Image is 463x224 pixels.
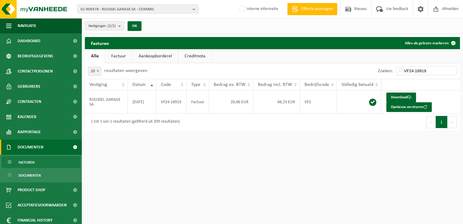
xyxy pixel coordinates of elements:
td: [DATE] [128,90,156,114]
td: 48,23 EUR [253,90,300,114]
span: Type [191,82,200,87]
a: Creditnota [178,49,212,63]
a: Alle [85,49,105,63]
span: Vestigingen [88,22,116,31]
h2: Facturen [85,37,115,49]
span: Offerte aanvragen [300,6,334,12]
span: Volledig betaald [341,82,373,87]
count: (2/2) [108,24,116,28]
td: ROUSSEL GARAGE SA [85,90,128,114]
td: 39,86 EUR [209,90,253,114]
button: Opnieuw versturen [386,102,432,112]
span: 01-900478 - ROUSSEL GARAGE SA - COMINES [81,5,190,14]
label: Zoeken: [378,69,393,73]
span: Contactpersonen [18,64,53,79]
button: Next [448,116,457,128]
button: Vestigingen(2/2) [85,21,124,30]
a: Aankoopborderel [132,49,178,63]
span: Bedrag ex. BTW [214,82,245,87]
span: Bedrag incl. BTW [258,82,292,87]
span: Contracten [18,94,41,109]
span: Gebruikers [18,79,40,94]
span: Kalender [18,109,36,124]
button: OK [128,21,142,31]
span: 10 [88,67,101,76]
span: 10 [88,67,101,76]
span: Facturen [18,157,35,168]
td: Factuur [187,90,209,114]
a: Download [386,93,416,102]
button: Alles als gelezen markeren [400,37,459,49]
span: Code [161,82,171,87]
button: Previous [426,116,436,128]
span: Documenten [18,170,41,181]
span: Navigatie [18,18,36,33]
span: Documenten [18,140,43,155]
span: Datum [132,82,146,87]
td: VF24-18919 [156,90,187,114]
span: Product Shop [18,182,45,198]
span: Dashboard [18,33,40,49]
span: Rapportage [18,124,41,140]
a: Documenten [2,169,80,181]
a: Offerte aanvragen [287,3,337,15]
label: Interne informatie [238,5,278,14]
a: Facturen [2,156,80,168]
span: Vestiging [89,82,107,87]
span: Bedrijfsgegevens [18,49,53,64]
span: Bedrijfscode [305,82,329,87]
label: resultaten weergeven [104,68,147,73]
button: 01-900478 - ROUSSEL GARAGE SA - COMINES [77,5,198,14]
td: VES [300,90,337,114]
div: 1 tot 1 van 1 resultaten (gefilterd uit 209 resultaten) [88,117,180,127]
span: Acceptatievoorwaarden [18,198,67,213]
button: 1 [436,116,448,128]
a: Factuur [105,49,132,63]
